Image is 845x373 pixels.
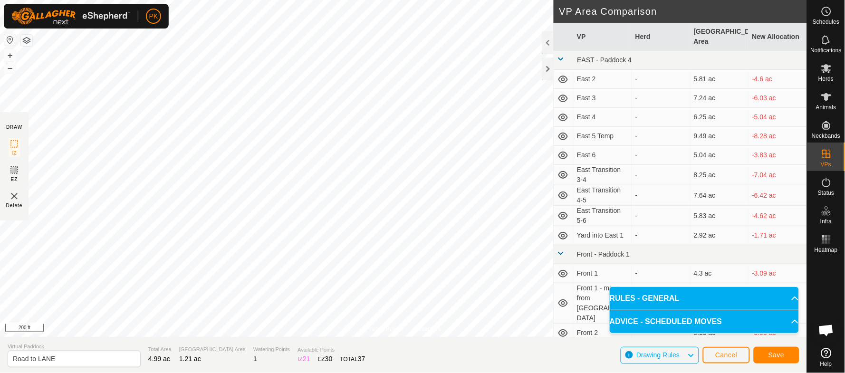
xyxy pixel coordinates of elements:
td: -5.04 ac [749,108,807,127]
span: 1.21 ac [179,355,201,363]
span: Watering Points [253,345,290,354]
a: Help [807,344,845,371]
span: Delete [6,202,23,209]
span: [GEOGRAPHIC_DATA] Area [179,345,246,354]
td: Front 2 [574,324,632,343]
td: 5.04 ac [690,146,749,165]
p-accordion-header: ADVICE - SCHEDULED MOVES [610,310,799,333]
td: -3.63 ac [749,283,807,324]
td: East 6 [574,146,632,165]
span: Save [768,351,785,359]
span: VPs [821,162,831,167]
span: PK [149,11,158,21]
span: Herds [818,76,834,82]
button: Save [754,347,799,363]
th: [GEOGRAPHIC_DATA] Area [690,23,749,51]
span: EAST - Paddock 4 [577,56,632,64]
div: - [635,150,686,160]
div: Open chat [812,316,841,344]
div: - [635,112,686,122]
td: -7.04 ac [749,165,807,185]
td: 7.64 ac [690,185,749,206]
div: - [635,131,686,141]
span: Virtual Paddock [8,343,141,351]
span: Drawing Rules [636,351,680,359]
td: -4.62 ac [749,206,807,226]
a: Privacy Policy [366,325,402,333]
span: Schedules [813,19,839,25]
span: Animals [816,105,836,110]
div: - [635,74,686,84]
th: Herd [632,23,690,51]
h2: VP Area Comparison [559,6,807,17]
span: 4.99 ac [148,355,170,363]
td: East Transition 3-4 [574,165,632,185]
div: IZ [298,354,310,364]
td: Front 1 - move from [GEOGRAPHIC_DATA] [574,283,632,324]
span: Front - Paddock 1 [577,250,630,258]
td: East Transition 4-5 [574,185,632,206]
button: + [4,50,16,61]
div: - [635,170,686,180]
div: - [635,268,686,278]
span: Cancel [715,351,738,359]
span: 30 [325,355,333,363]
span: Infra [820,219,832,224]
td: East 5 Temp [574,127,632,146]
td: -3.09 ac [749,264,807,283]
span: RULES - GENERAL [610,293,680,304]
span: ADVICE - SCHEDULED MOVES [610,316,722,327]
span: Help [820,361,832,367]
p-accordion-header: RULES - GENERAL [610,287,799,310]
div: - [635,211,686,221]
td: East Transition 5-6 [574,206,632,226]
span: 21 [303,355,310,363]
td: East 3 [574,89,632,108]
td: 5.81 ac [690,70,749,89]
td: -3.83 ac [749,146,807,165]
div: - [635,93,686,103]
td: 7.24 ac [690,89,749,108]
span: EZ [11,176,18,183]
td: Front 1 [574,264,632,283]
span: 37 [358,355,365,363]
td: East 2 [574,70,632,89]
td: -6.03 ac [749,89,807,108]
span: Status [818,190,834,196]
th: New Allocation [749,23,807,51]
div: TOTAL [340,354,365,364]
a: Contact Us [413,325,441,333]
div: EZ [318,354,333,364]
div: DRAW [6,124,22,131]
td: 6.25 ac [690,108,749,127]
span: Available Points [298,346,365,354]
td: East 4 [574,108,632,127]
button: – [4,62,16,74]
td: -1.71 ac [749,226,807,245]
button: Map Layers [21,35,32,46]
button: Reset Map [4,34,16,46]
span: 1 [253,355,257,363]
td: 4.3 ac [690,264,749,283]
span: Total Area [148,345,172,354]
span: Heatmap [815,247,838,253]
div: - [635,230,686,240]
td: 2.92 ac [690,226,749,245]
td: 8.25 ac [690,165,749,185]
td: -8.28 ac [749,127,807,146]
td: 9.49 ac [690,127,749,146]
img: Gallagher Logo [11,8,130,25]
span: Notifications [811,48,842,53]
td: -6.42 ac [749,185,807,206]
td: -4.6 ac [749,70,807,89]
button: Cancel [703,347,750,363]
th: VP [574,23,632,51]
td: 5.83 ac [690,206,749,226]
span: IZ [12,150,17,157]
span: Neckbands [812,133,840,139]
div: - [635,191,686,201]
img: VP [9,191,20,202]
td: 4.84 ac [690,283,749,324]
td: Yard into East 1 [574,226,632,245]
